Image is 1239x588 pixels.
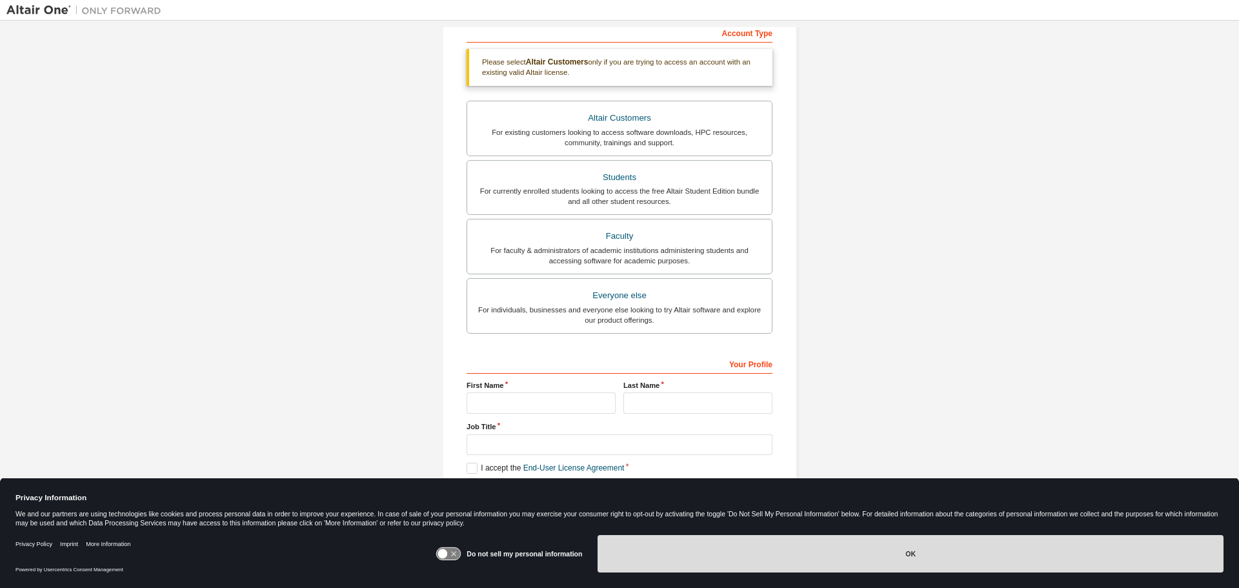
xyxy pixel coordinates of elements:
[467,380,616,390] label: First Name
[6,4,168,17] img: Altair One
[467,49,772,86] div: Please select only if you are trying to access an account with an existing valid Altair license.
[467,421,772,432] label: Job Title
[475,227,764,245] div: Faculty
[475,109,764,127] div: Altair Customers
[475,168,764,187] div: Students
[475,287,764,305] div: Everyone else
[467,22,772,43] div: Account Type
[475,127,764,148] div: For existing customers looking to access software downloads, HPC resources, community, trainings ...
[475,245,764,266] div: For faculty & administrators of academic institutions administering students and accessing softwa...
[526,57,589,66] b: Altair Customers
[467,353,772,374] div: Your Profile
[475,305,764,325] div: For individuals, businesses and everyone else looking to try Altair software and explore our prod...
[523,463,625,472] a: End-User License Agreement
[467,463,624,474] label: I accept the
[475,186,764,207] div: For currently enrolled students looking to access the free Altair Student Edition bundle and all ...
[623,380,772,390] label: Last Name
